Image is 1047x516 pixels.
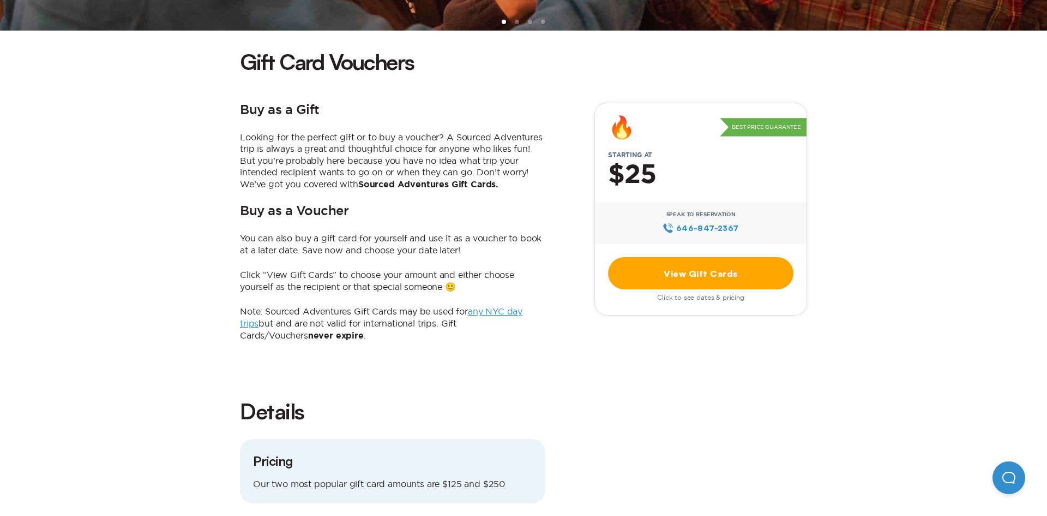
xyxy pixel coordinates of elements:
p: Our two most popular gift card amounts are $125 and $250 [253,478,532,490]
h2: $25 [608,161,656,189]
a: View Gift Cards [608,257,793,289]
span: Click to see dates & pricing [657,294,744,301]
span: 646‍-847‍-2367 [676,222,739,234]
h2: Buy as a Voucher [240,204,545,220]
div: 🔥 [608,116,635,138]
li: slide item 2 [515,20,519,24]
iframe: Help Scout Beacon - Open [992,461,1025,494]
span: Starting at [595,151,665,159]
p: Note: Sourced Adventures Gift Cards may be used for but and are not valid for international trips... [240,306,545,342]
p: You can also buy a gift card for yourself and use it as a voucher to book at a later date. Save n... [240,233,545,256]
h2: Buy as a Gift [240,103,545,118]
span: Speak to Reservation [666,211,736,218]
b: never expire [308,331,364,340]
p: Click “View Gift Cards” to choose your amount and either choose yourself as the recipient or that... [240,269,545,293]
li: slide item 1 [502,20,506,24]
h1: Gift Card Vouchers [240,47,414,76]
p: Looking for the perfect gift or to buy a voucher? A Sourced Adventures trip is always a great and... [240,132,545,191]
li: slide item 3 [528,20,532,24]
a: any NYC day trips [240,306,522,328]
a: 646‍-847‍-2367 [663,222,738,234]
b: Sourced Adventures Gift Cards. [358,180,498,189]
li: slide item 4 [541,20,545,24]
h3: Pricing [253,452,532,470]
p: Best Price Guarantee [720,118,807,137]
h2: Details [240,396,545,426]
